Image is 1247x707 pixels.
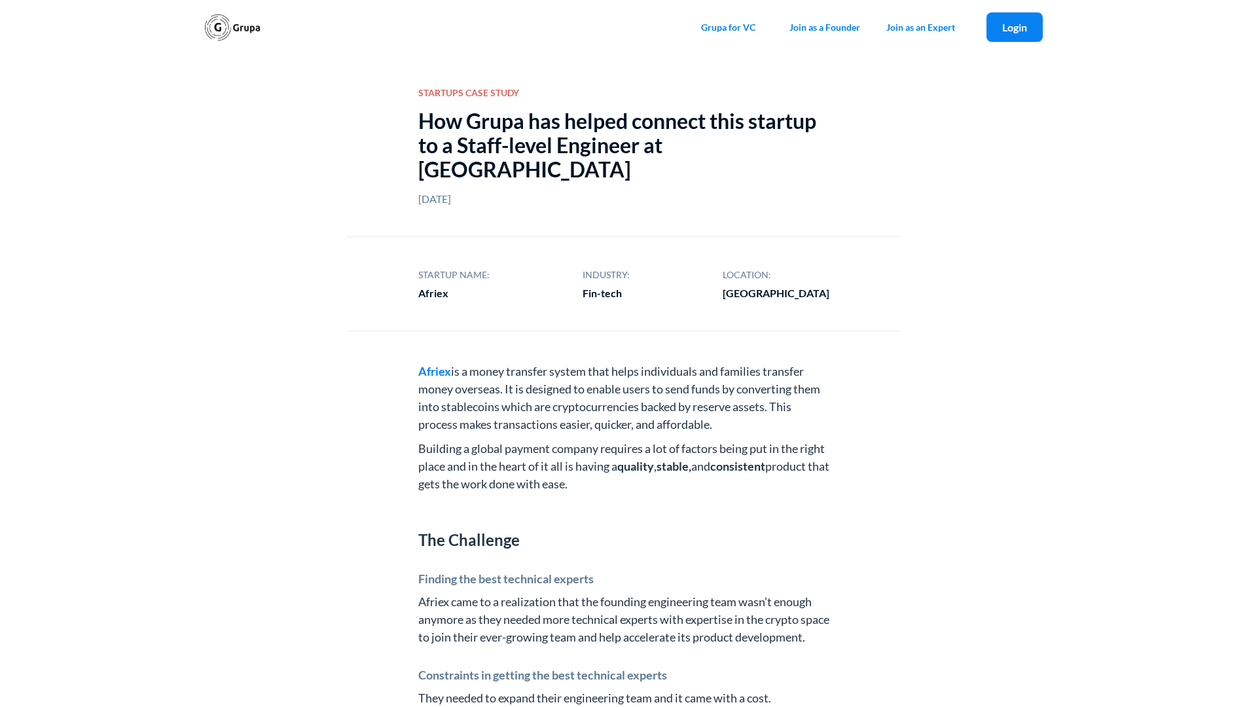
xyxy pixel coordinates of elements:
div: Afriex [418,287,490,300]
p: Building a global payment company requires a lot of factors being put in the right place and in t... [418,440,829,493]
strong: consistent [710,459,765,473]
strong: quality [617,459,654,473]
p: Afriex came to a realization that the founding engineering team wasn’t enough anymore as they nee... [418,593,829,646]
div: LOCATION: [723,268,829,281]
a: home [205,14,261,41]
h3: The Challenge [418,530,829,550]
a: Login [986,12,1043,42]
a: Grupa for VC [688,8,768,47]
a: Join as an Expert [873,8,968,47]
div: STARTUP NAME: [418,268,490,281]
div: INDUSTRY: [583,268,630,281]
strong: stable, [657,459,691,473]
a: Afriex [418,364,451,378]
a: Join as a Founder [776,8,873,47]
h4: Constraints in getting the best technical experts [418,667,829,683]
div: [DATE] [418,192,829,206]
div: How Grupa has helped connect this startup to a Staff-level Engineer at [GEOGRAPHIC_DATA] [418,109,829,181]
div: [GEOGRAPHIC_DATA] [723,287,829,300]
p: is a money transfer system that helps individuals and families transfer money overseas. It is des... [418,363,829,433]
div: Fin-tech [583,287,630,300]
p: ‍ [418,499,829,517]
strong: Finding the best technical experts [418,571,594,586]
div: STARTUPS CASE STUDY [418,86,829,100]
